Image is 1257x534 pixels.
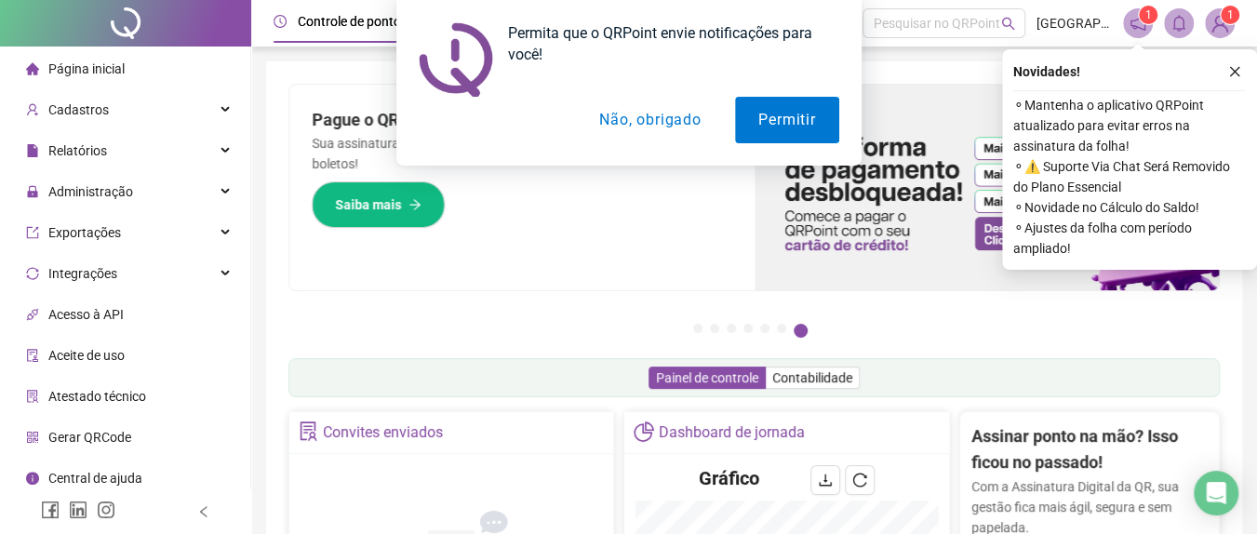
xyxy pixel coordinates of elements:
button: 3 [727,324,736,333]
span: instagram [97,501,115,519]
span: Contabilidade [772,370,852,385]
span: ⚬ Ajustes da folha com período ampliado! [1013,218,1246,259]
img: notification icon [419,22,493,97]
img: banner%2F096dab35-e1a4-4d07-87c2-cf089f3812bf.png [755,85,1220,290]
span: Aceite de uso [48,348,125,363]
span: download [818,473,833,487]
span: Saiba mais [335,194,401,215]
button: 5 [760,324,769,333]
span: lock [26,185,39,198]
span: pie-chart [634,421,653,441]
span: info-circle [26,472,39,485]
span: reload [852,473,867,487]
span: qrcode [26,431,39,444]
button: 2 [710,324,719,333]
span: ⚬ ⚠️ Suporte Via Chat Será Removido do Plano Essencial [1013,156,1246,197]
span: Integrações [48,266,117,281]
span: Acesso à API [48,307,124,322]
button: 4 [743,324,753,333]
h2: Assinar ponto na mão? Isso ficou no passado! [971,423,1209,476]
button: Saiba mais [312,181,445,228]
span: Administração [48,184,133,199]
div: Open Intercom Messenger [1194,471,1238,515]
button: 7 [794,324,808,338]
span: sync [26,267,39,280]
span: facebook [41,501,60,519]
button: 1 [693,324,702,333]
button: Não, obrigado [576,97,724,143]
div: Convites enviados [323,417,443,448]
span: Central de ajuda [48,471,142,486]
span: solution [26,390,39,403]
span: api [26,308,39,321]
button: Permitir [735,97,838,143]
span: audit [26,349,39,362]
span: linkedin [69,501,87,519]
button: 6 [777,324,786,333]
span: export [26,226,39,239]
span: ⚬ Novidade no Cálculo do Saldo! [1013,197,1246,218]
div: Permita que o QRPoint envie notificações para você! [493,22,839,65]
h4: Gráfico [699,465,759,491]
span: Gerar QRCode [48,430,131,445]
span: Atestado técnico [48,389,146,404]
span: left [197,505,210,518]
span: arrow-right [408,198,421,211]
div: Dashboard de jornada [659,417,805,448]
span: Painel de controle [656,370,758,385]
span: Exportações [48,225,121,240]
span: solution [299,421,318,441]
